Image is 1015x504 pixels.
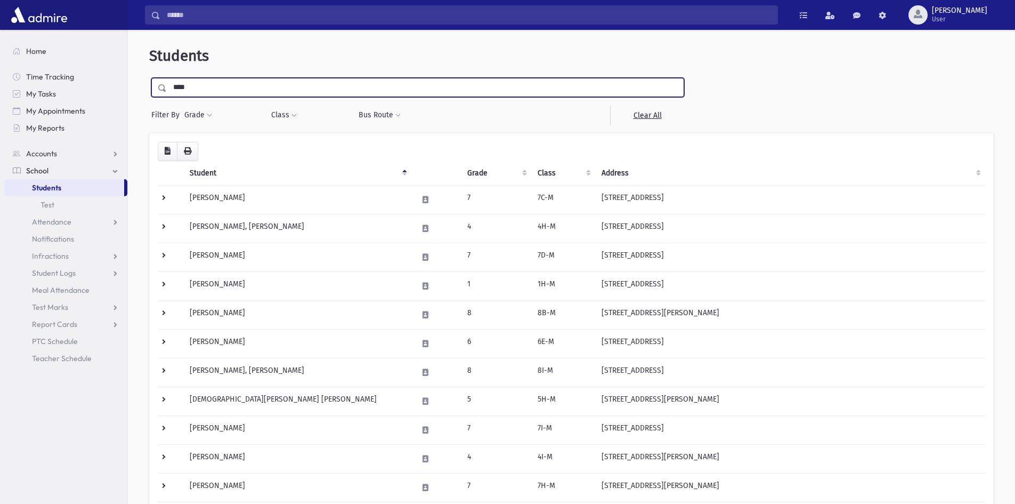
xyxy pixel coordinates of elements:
td: [PERSON_NAME] [183,185,411,214]
td: 6E-M [531,329,595,358]
span: Filter By [151,109,184,121]
a: School [4,162,127,179]
span: Time Tracking [26,72,74,82]
span: PTC Schedule [32,337,78,346]
td: 8 [461,300,531,329]
span: Teacher Schedule [32,354,92,363]
td: [PERSON_NAME] [183,444,411,473]
td: [STREET_ADDRESS] [595,415,985,444]
span: [PERSON_NAME] [932,6,987,15]
td: [PERSON_NAME] [183,329,411,358]
input: Search [160,5,777,25]
span: Report Cards [32,319,77,329]
span: My Tasks [26,89,56,99]
a: Attendance [4,213,127,230]
span: Test Marks [32,302,68,312]
td: [PERSON_NAME], [PERSON_NAME] [183,358,411,387]
a: My Reports [4,119,127,137]
td: [PERSON_NAME] [183,243,411,271]
td: 6 [461,329,531,358]
td: [STREET_ADDRESS] [595,271,985,300]
a: Home [4,43,127,60]
td: [STREET_ADDRESS] [595,243,985,271]
td: 4 [461,444,531,473]
td: 1H-M [531,271,595,300]
td: 1 [461,271,531,300]
td: [PERSON_NAME] [183,473,411,502]
button: Class [271,106,297,125]
span: Student Logs [32,268,76,278]
td: 4I-M [531,444,595,473]
td: [DEMOGRAPHIC_DATA][PERSON_NAME] [PERSON_NAME] [183,387,411,415]
a: My Tasks [4,85,127,102]
td: [PERSON_NAME] [183,271,411,300]
button: Print [177,142,198,161]
a: Teacher Schedule [4,350,127,367]
a: My Appointments [4,102,127,119]
span: Accounts [26,149,57,158]
button: Grade [184,106,213,125]
a: Accounts [4,145,127,162]
span: My Reports [26,123,64,133]
td: 8 [461,358,531,387]
td: [STREET_ADDRESS] [595,358,985,387]
td: 7H-M [531,473,595,502]
span: School [26,166,48,175]
td: [PERSON_NAME], [PERSON_NAME] [183,214,411,243]
td: 7 [461,185,531,214]
a: PTC Schedule [4,333,127,350]
a: Meal Attendance [4,282,127,299]
a: Student Logs [4,265,127,282]
span: Students [149,47,209,65]
a: Clear All [610,106,684,125]
td: [STREET_ADDRESS][PERSON_NAME] [595,473,985,502]
a: Students [4,179,124,196]
td: [STREET_ADDRESS][PERSON_NAME] [595,300,985,329]
th: Address: activate to sort column ascending [595,161,985,186]
a: Test Marks [4,299,127,316]
a: Infractions [4,247,127,265]
td: [STREET_ADDRESS] [595,214,985,243]
td: [STREET_ADDRESS] [595,329,985,358]
td: 7I-M [531,415,595,444]
a: Notifications [4,230,127,247]
td: [STREET_ADDRESS][PERSON_NAME] [595,387,985,415]
button: CSV [158,142,177,161]
span: User [932,15,987,23]
td: [PERSON_NAME] [183,300,411,329]
th: Student: activate to sort column descending [183,161,411,186]
img: AdmirePro [9,4,70,26]
span: Infractions [32,251,69,261]
td: 7D-M [531,243,595,271]
td: [STREET_ADDRESS] [595,185,985,214]
td: 7 [461,473,531,502]
a: Report Cards [4,316,127,333]
td: [STREET_ADDRESS][PERSON_NAME] [595,444,985,473]
span: Home [26,46,46,56]
td: 8B-M [531,300,595,329]
th: Grade: activate to sort column ascending [461,161,531,186]
th: Class: activate to sort column ascending [531,161,595,186]
span: Students [32,183,61,193]
td: 7C-M [531,185,595,214]
td: 5 [461,387,531,415]
td: 5H-M [531,387,595,415]
span: My Appointments [26,106,85,116]
button: Bus Route [358,106,401,125]
a: Time Tracking [4,68,127,85]
td: 7 [461,415,531,444]
a: Test [4,196,127,213]
td: 7 [461,243,531,271]
td: [PERSON_NAME] [183,415,411,444]
span: Meal Attendance [32,285,90,295]
td: 8I-M [531,358,595,387]
span: Notifications [32,234,74,244]
span: Attendance [32,217,71,227]
td: 4H-M [531,214,595,243]
td: 4 [461,214,531,243]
